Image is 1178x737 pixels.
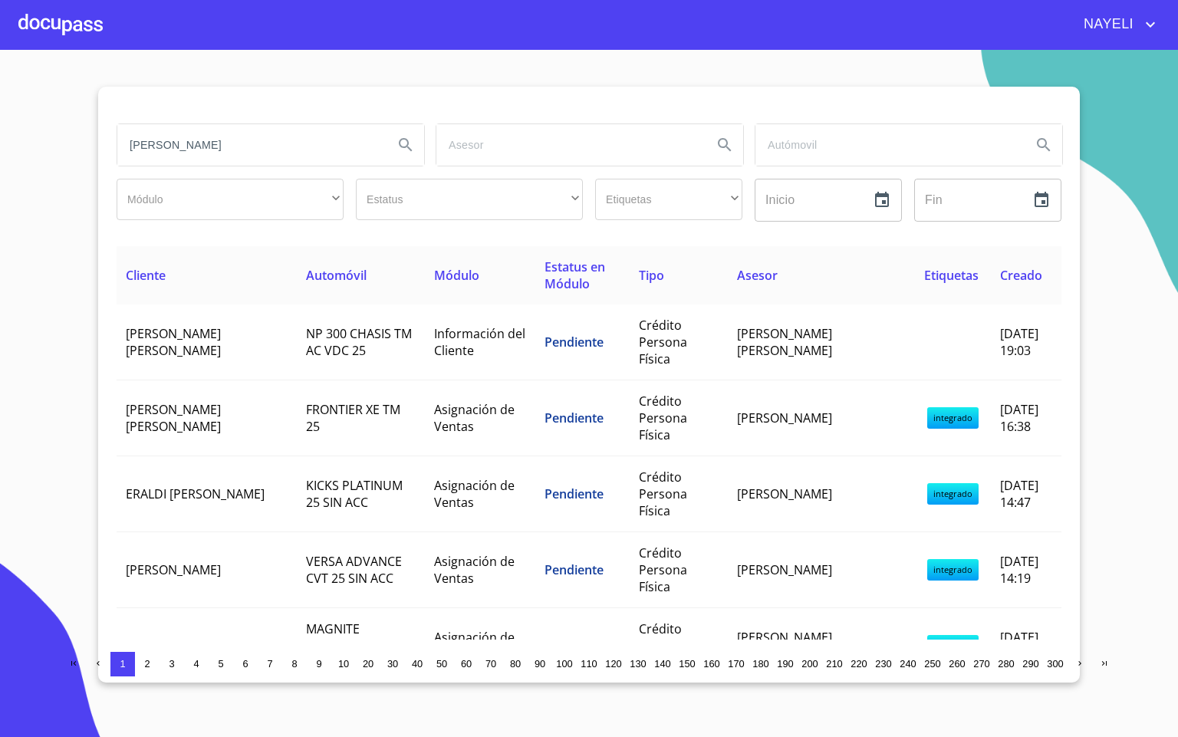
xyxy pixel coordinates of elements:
span: 300 [1047,658,1063,670]
button: account of current user [1072,12,1160,37]
span: 140 [654,658,670,670]
button: 30 [380,652,405,676]
button: 40 [405,652,429,676]
span: 290 [1022,658,1038,670]
div: ​ [117,179,344,220]
button: 300 [1043,652,1068,676]
button: 240 [896,652,920,676]
span: Crédito Persona Física [639,620,687,671]
span: 20 [363,658,373,670]
span: 250 [924,658,940,670]
button: 7 [258,652,282,676]
span: Pendiente [545,561,604,578]
input: search [436,124,700,166]
span: 5 [218,658,223,670]
span: [PERSON_NAME] [PERSON_NAME] [126,401,221,435]
span: Creado [1000,267,1042,284]
span: 7 [267,658,272,670]
span: 170 [728,658,744,670]
span: MAGNITE EXCLUSIVE 1 0 LTS CVT 25 [306,620,410,671]
span: 3 [169,658,174,670]
span: 160 [703,658,719,670]
button: 1 [110,652,135,676]
span: Pendiente [545,637,604,654]
span: [PERSON_NAME] [737,561,832,578]
span: Cliente [126,267,166,284]
span: [DATE] 16:38 [1000,401,1038,435]
span: 220 [851,658,867,670]
span: FRONTIER XE TM 25 [306,401,400,435]
span: Asesor [737,267,778,284]
span: integrado [927,559,979,581]
span: 260 [949,658,965,670]
button: 3 [160,652,184,676]
span: 9 [316,658,321,670]
span: 60 [461,658,472,670]
button: 140 [650,652,675,676]
span: [PERSON_NAME] [PERSON_NAME] [126,325,221,359]
span: VERSA ADVANCE CVT 25 SIN ACC [306,553,402,587]
span: 90 [535,658,545,670]
span: Tipo [639,267,664,284]
span: Crédito Persona Física [639,545,687,595]
span: Crédito Persona Física [639,317,687,367]
button: 80 [503,652,528,676]
button: 70 [479,652,503,676]
button: 210 [822,652,847,676]
button: 180 [749,652,773,676]
span: Asignación de Ventas [434,477,515,511]
button: 50 [429,652,454,676]
button: 6 [233,652,258,676]
span: KICKS PLATINUM 25 SIN ACC [306,477,403,511]
button: 2 [135,652,160,676]
button: 220 [847,652,871,676]
span: 10 [338,658,349,670]
span: Asignación de Ventas [434,401,515,435]
span: 40 [412,658,423,670]
button: 100 [552,652,577,676]
span: Estatus en Módulo [545,258,605,292]
span: 110 [581,658,597,670]
button: 9 [307,652,331,676]
button: 20 [356,652,380,676]
span: [DATE] 13:37 [1000,629,1038,663]
span: 180 [752,658,768,670]
span: 1 [120,658,125,670]
span: 280 [998,658,1014,670]
button: 270 [969,652,994,676]
button: 230 [871,652,896,676]
span: 2 [144,658,150,670]
span: 200 [801,658,818,670]
button: Search [706,127,743,163]
button: 290 [1018,652,1043,676]
button: 90 [528,652,552,676]
span: integrado [927,407,979,429]
span: Pendiente [545,334,604,350]
span: [PERSON_NAME] [737,410,832,426]
button: 160 [699,652,724,676]
button: 190 [773,652,798,676]
span: Asignación de Ventas [434,629,515,663]
button: 150 [675,652,699,676]
span: Automóvil [306,267,367,284]
input: search [755,124,1019,166]
span: Asignación de Ventas [434,553,515,587]
button: 5 [209,652,233,676]
button: 260 [945,652,969,676]
span: [PERSON_NAME] [PERSON_NAME] [737,325,832,359]
button: 250 [920,652,945,676]
span: 8 [291,658,297,670]
button: Search [387,127,424,163]
button: 200 [798,652,822,676]
button: 130 [626,652,650,676]
span: [DATE] 14:47 [1000,477,1038,511]
span: 270 [973,658,989,670]
span: 6 [242,658,248,670]
span: 130 [630,658,646,670]
span: integrado [927,635,979,656]
span: [PERSON_NAME] [737,485,832,502]
span: 4 [193,658,199,670]
span: 210 [826,658,842,670]
span: 30 [387,658,398,670]
span: Pendiente [545,485,604,502]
